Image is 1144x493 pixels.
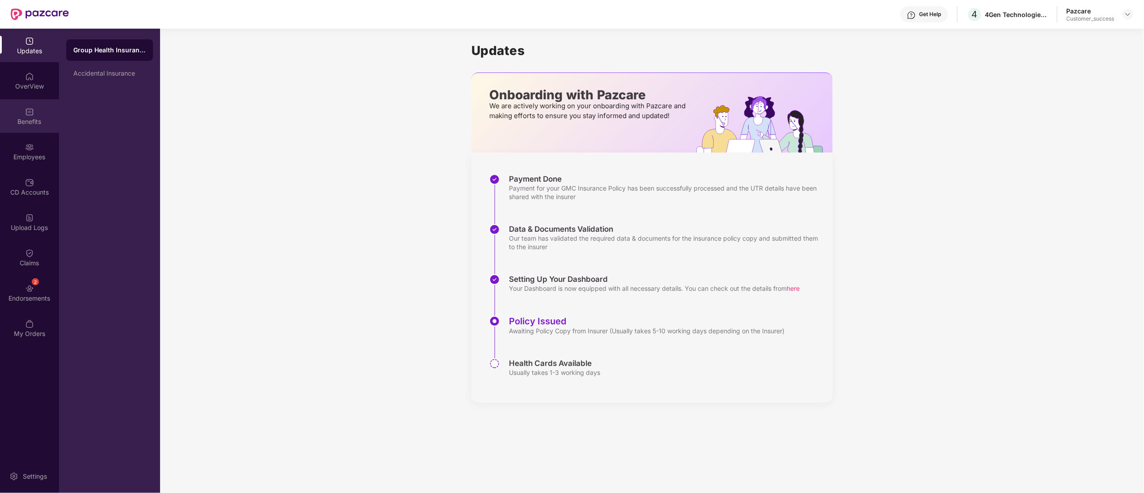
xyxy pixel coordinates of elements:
[489,316,500,327] img: svg+xml;base64,PHN2ZyBpZD0iU3RlcC1BY3RpdmUtMzJ4MzIiIHhtbG5zPSJodHRwOi8vd3d3LnczLm9yZy8yMDAwL3N2Zy...
[489,174,500,185] img: svg+xml;base64,PHN2ZyBpZD0iU3RlcC1Eb25lLTMyeDMyIiB4bWxucz0iaHR0cDovL3d3dy53My5vcmcvMjAwMC9zdmciIH...
[9,472,18,481] img: svg+xml;base64,PHN2ZyBpZD0iU2V0dGluZy0yMHgyMCIgeG1sbnM9Imh0dHA6Ly93d3cudzMub3JnLzIwMDAvc3ZnIiB3aW...
[696,96,833,153] img: hrOnboarding
[25,107,34,116] img: svg+xml;base64,PHN2ZyBpZD0iQmVuZWZpdHMiIHhtbG5zPSJodHRwOi8vd3d3LnczLm9yZy8yMDAwL3N2ZyIgd2lkdGg9Ij...
[11,8,69,20] img: New Pazcare Logo
[489,224,500,235] img: svg+xml;base64,PHN2ZyBpZD0iU3RlcC1Eb25lLTMyeDMyIiB4bWxucz0iaHR0cDovL3d3dy53My5vcmcvMjAwMC9zdmciIH...
[787,285,800,292] span: here
[509,234,824,251] div: Our team has validated the required data & documents for the insurance policy copy and submitted ...
[509,358,600,368] div: Health Cards Available
[509,316,784,327] div: Policy Issued
[919,11,941,18] div: Get Help
[489,101,688,121] p: We are actively working on your onboarding with Pazcare and making efforts to ensure you stay inf...
[25,143,34,152] img: svg+xml;base64,PHN2ZyBpZD0iRW1wbG95ZWVzIiB4bWxucz0iaHR0cDovL3d3dy53My5vcmcvMjAwMC9zdmciIHdpZHRoPS...
[509,174,824,184] div: Payment Done
[509,368,600,377] div: Usually takes 1-3 working days
[907,11,916,20] img: svg+xml;base64,PHN2ZyBpZD0iSGVscC0zMngzMiIgeG1sbnM9Imh0dHA6Ly93d3cudzMub3JnLzIwMDAvc3ZnIiB3aWR0aD...
[32,278,39,285] div: 2
[25,213,34,222] img: svg+xml;base64,PHN2ZyBpZD0iVXBsb2FkX0xvZ3MiIGRhdGEtbmFtZT0iVXBsb2FkIExvZ3MiIHhtbG5zPSJodHRwOi8vd3...
[1124,11,1131,18] img: svg+xml;base64,PHN2ZyBpZD0iRHJvcGRvd24tMzJ4MzIiIHhtbG5zPSJodHRwOi8vd3d3LnczLm9yZy8yMDAwL3N2ZyIgd2...
[972,9,978,20] span: 4
[1067,15,1114,22] div: Customer_success
[1067,7,1114,15] div: Pazcare
[20,472,50,481] div: Settings
[509,284,800,293] div: Your Dashboard is now equipped with all necessary details. You can check out the details from
[509,224,824,234] div: Data & Documents Validation
[25,37,34,46] img: svg+xml;base64,PHN2ZyBpZD0iVXBkYXRlZCIgeG1sbnM9Imh0dHA6Ly93d3cudzMub3JnLzIwMDAvc3ZnIiB3aWR0aD0iMj...
[489,274,500,285] img: svg+xml;base64,PHN2ZyBpZD0iU3RlcC1Eb25lLTMyeDMyIiB4bWxucz0iaHR0cDovL3d3dy53My5vcmcvMjAwMC9zdmciIH...
[985,10,1048,19] div: 4Gen Technologies Private Limited
[25,72,34,81] img: svg+xml;base64,PHN2ZyBpZD0iSG9tZSIgeG1sbnM9Imh0dHA6Ly93d3cudzMub3JnLzIwMDAvc3ZnIiB3aWR0aD0iMjAiIG...
[25,178,34,187] img: svg+xml;base64,PHN2ZyBpZD0iQ0RfQWNjb3VudHMiIGRhdGEtbmFtZT0iQ0QgQWNjb3VudHMiIHhtbG5zPSJodHRwOi8vd3...
[25,249,34,258] img: svg+xml;base64,PHN2ZyBpZD0iQ2xhaW0iIHhtbG5zPSJodHRwOi8vd3d3LnczLm9yZy8yMDAwL3N2ZyIgd2lkdGg9IjIwIi...
[489,358,500,369] img: svg+xml;base64,PHN2ZyBpZD0iU3RlcC1QZW5kaW5nLTMyeDMyIiB4bWxucz0iaHR0cDovL3d3dy53My5vcmcvMjAwMC9zdm...
[25,284,34,293] img: svg+xml;base64,PHN2ZyBpZD0iRW5kb3JzZW1lbnRzIiB4bWxucz0iaHR0cDovL3d3dy53My5vcmcvMjAwMC9zdmciIHdpZH...
[471,43,833,58] h1: Updates
[73,70,146,77] div: Accidental Insurance
[509,327,784,335] div: Awaiting Policy Copy from Insurer (Usually takes 5-10 working days depending on the Insurer)
[73,46,146,55] div: Group Health Insurance
[509,184,824,201] div: Payment for your GMC Insurance Policy has been successfully processed and the UTR details have be...
[489,91,688,99] p: Onboarding with Pazcare
[509,274,800,284] div: Setting Up Your Dashboard
[25,319,34,328] img: svg+xml;base64,PHN2ZyBpZD0iTXlfT3JkZXJzIiBkYXRhLW5hbWU9Ik15IE9yZGVycyIgeG1sbnM9Imh0dHA6Ly93d3cudz...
